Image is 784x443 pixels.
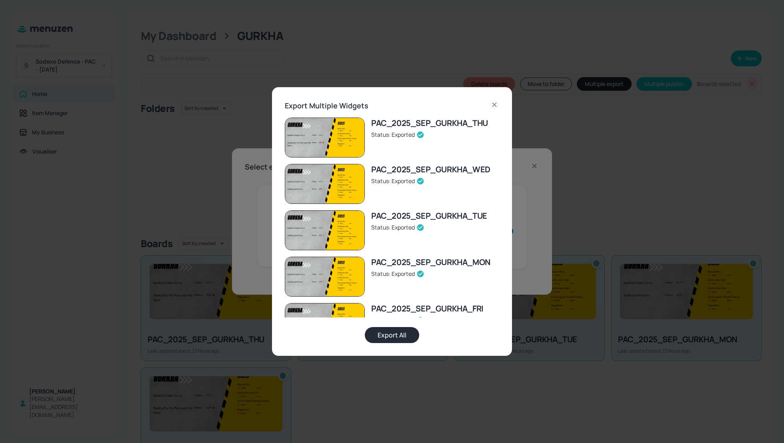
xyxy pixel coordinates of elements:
img: PAC_2025_SEP_GURKHA_THU [285,118,364,162]
img: PAC_2025_SEP_GURKHA_TUE [285,211,364,255]
div: PAC_2025_SEP_GURKHA_THU [371,118,488,129]
img: PAC_2025_SEP_GURKHA_FRI [285,303,364,348]
h6: Export Multiple Widgets [285,100,368,112]
img: PAC_2025_SEP_GURKHA_WED [285,164,364,209]
img: PAC_2025_SEP_GURKHA_MON [285,257,364,301]
div: PAC_2025_SEP_GURKHA_WED [371,164,490,175]
button: Export All [365,327,419,343]
div: PAC_2025_SEP_GURKHA_TUE [371,210,487,221]
div: Status: Exported [371,177,490,185]
div: Status: Exported [371,316,484,324]
div: PAC_2025_SEP_GURKHA_FRI [371,303,484,314]
div: Status: Exported [371,130,488,139]
div: Status: Exported [371,269,490,278]
div: Status: Exported [371,223,487,231]
div: PAC_2025_SEP_GURKHA_MON [371,257,490,268]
